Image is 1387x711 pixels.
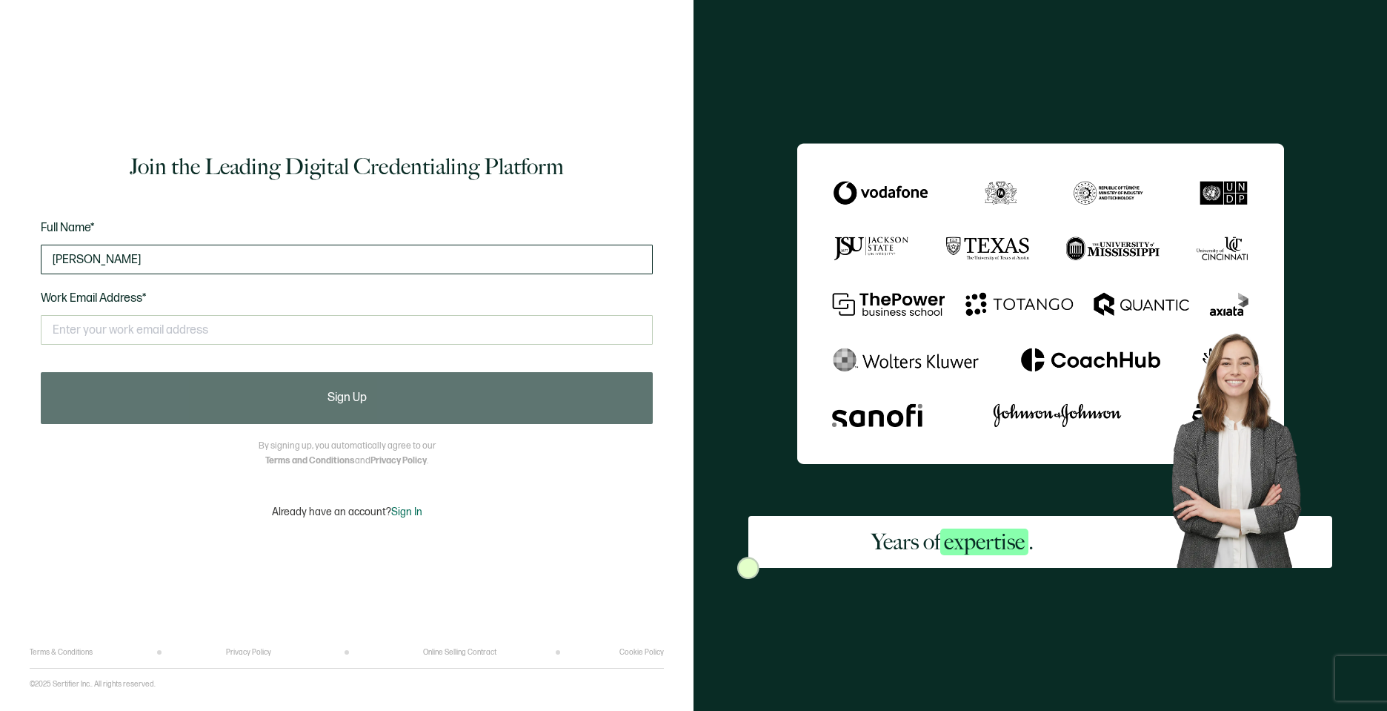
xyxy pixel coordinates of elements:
[1157,322,1333,568] img: Sertifier Signup - Years of <span class="strong-h">expertise</span>. Hero
[737,557,759,579] img: Sertifier Signup
[797,143,1284,464] img: Sertifier Signup - Years of <span class="strong-h">expertise</span>.
[259,439,436,469] p: By signing up, you automatically agree to our and .
[619,648,664,657] a: Cookie Policy
[41,245,653,274] input: Jane Doe
[41,221,95,235] span: Full Name*
[265,455,355,466] a: Terms and Conditions
[940,529,1028,555] span: expertise
[30,648,93,657] a: Terms & Conditions
[226,648,271,657] a: Privacy Policy
[41,291,147,305] span: Work Email Address*
[41,372,653,424] button: Sign Up
[327,392,367,404] span: Sign Up
[391,506,422,518] span: Sign In
[30,680,156,689] p: ©2025 Sertifier Inc.. All rights reserved.
[130,152,564,182] h1: Join the Leading Digital Credentialing Platform
[272,506,422,518] p: Already have an account?
[370,455,427,466] a: Privacy Policy
[41,315,653,345] input: Enter your work email address
[871,527,1034,557] h2: Years of .
[423,648,496,657] a: Online Selling Contract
